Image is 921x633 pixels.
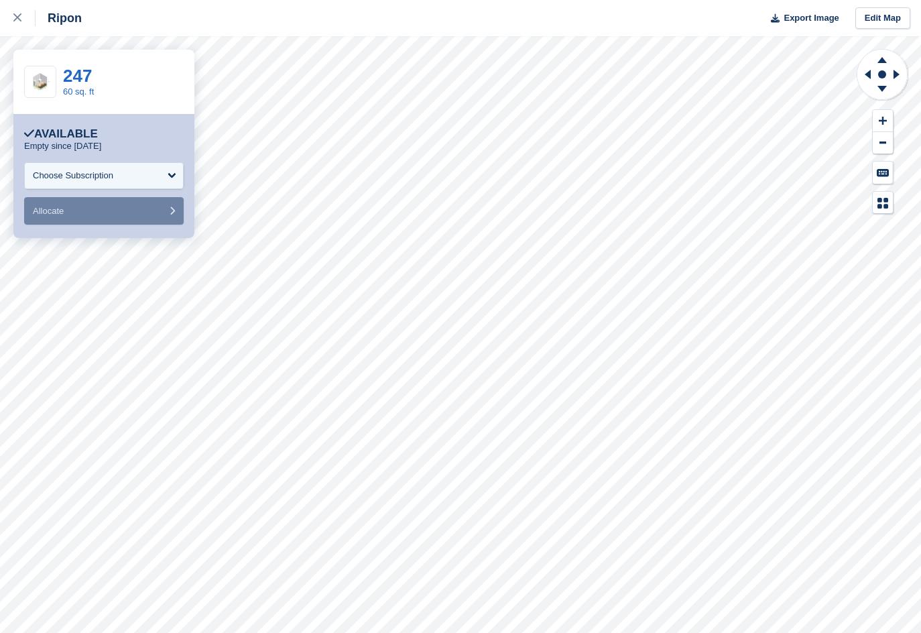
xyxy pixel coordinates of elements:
[36,10,82,26] div: Ripon
[24,197,184,225] button: Allocate
[24,141,101,152] p: Empty since [DATE]
[25,71,56,93] img: SCA-58sqft.jpg
[763,7,839,30] button: Export Image
[873,162,893,184] button: Keyboard Shortcuts
[33,206,64,216] span: Allocate
[873,192,893,214] button: Map Legend
[33,169,113,182] div: Choose Subscription
[873,132,893,154] button: Zoom Out
[63,87,94,97] a: 60 sq. ft
[24,127,98,141] div: Available
[855,7,910,30] a: Edit Map
[63,66,92,86] a: 247
[873,110,893,132] button: Zoom In
[784,11,839,25] span: Export Image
